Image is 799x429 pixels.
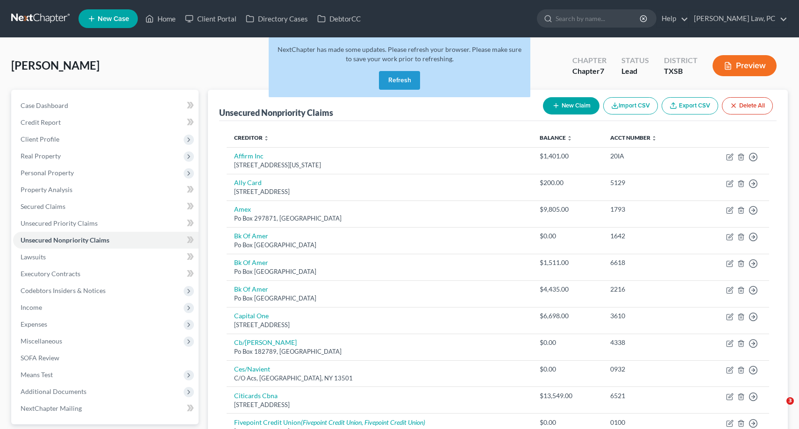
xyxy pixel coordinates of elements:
a: Ally Card [234,179,262,186]
div: [STREET_ADDRESS] [234,321,525,329]
a: Creditor unfold_more [234,134,269,141]
i: unfold_more [651,136,657,141]
span: SOFA Review [21,354,59,362]
a: Credit Report [13,114,199,131]
a: Unsecured Nonpriority Claims [13,232,199,249]
div: 1793 [610,205,687,214]
i: (Fivepoint Credit Union, Fivepoint Credit Union) [301,418,425,426]
a: Lawsuits [13,249,199,265]
div: Unsecured Nonpriority Claims [219,107,333,118]
a: Case Dashboard [13,97,199,114]
div: Po Box [GEOGRAPHIC_DATA] [234,294,525,303]
i: unfold_more [567,136,572,141]
div: $9,805.00 [540,205,595,214]
div: $0.00 [540,338,595,347]
span: Lawsuits [21,253,46,261]
a: Client Portal [180,10,241,27]
div: $200.00 [540,178,595,187]
span: NextChapter Mailing [21,404,82,412]
span: Credit Report [21,118,61,126]
div: C/O Acs, [GEOGRAPHIC_DATA], NY 13501 [234,374,525,383]
div: $4,435.00 [540,285,595,294]
span: Personal Property [21,169,74,177]
div: Po Box 182789, [GEOGRAPHIC_DATA] [234,347,525,356]
span: NextChapter has made some updates. Please refresh your browser. Please make sure to save your wor... [278,45,521,63]
span: Miscellaneous [21,337,62,345]
button: New Claim [543,97,599,114]
span: [PERSON_NAME] [11,58,100,72]
a: Ces/Navient [234,365,270,373]
a: Directory Cases [241,10,313,27]
div: Chapter [572,66,606,77]
div: 0100 [610,418,687,427]
span: Client Profile [21,135,59,143]
div: Lead [621,66,649,77]
div: Status [621,55,649,66]
a: Cb/[PERSON_NAME] [234,338,297,346]
div: $13,549.00 [540,391,595,400]
span: 7 [600,66,604,75]
span: Property Analysis [21,186,72,193]
a: Acct Number unfold_more [610,134,657,141]
a: Bk Of Amer [234,232,268,240]
a: Export CSV [662,97,718,114]
a: DebtorCC [313,10,365,27]
a: Affirm Inc [234,152,264,160]
div: $0.00 [540,231,595,241]
div: TXSB [664,66,698,77]
a: Home [141,10,180,27]
a: Property Analysis [13,181,199,198]
div: Po Box 297871, [GEOGRAPHIC_DATA] [234,214,525,223]
button: Delete All [722,97,773,114]
div: 5129 [610,178,687,187]
div: 2216 [610,285,687,294]
span: New Case [98,15,129,22]
div: $1,401.00 [540,151,595,161]
div: Chapter [572,55,606,66]
span: Executory Contracts [21,270,80,278]
button: Refresh [379,71,420,90]
div: Po Box [GEOGRAPHIC_DATA] [234,241,525,250]
span: Real Property [21,152,61,160]
span: Case Dashboard [21,101,68,109]
button: Preview [713,55,777,76]
span: Means Test [21,371,53,379]
iframe: Intercom live chat [767,397,790,420]
div: $6,698.00 [540,311,595,321]
span: Secured Claims [21,202,65,210]
div: [STREET_ADDRESS] [234,400,525,409]
div: $0.00 [540,365,595,374]
div: 20IA [610,151,687,161]
a: Unsecured Priority Claims [13,215,199,232]
span: Unsecured Priority Claims [21,219,98,227]
a: Citicards Cbna [234,392,278,400]
div: 4338 [610,338,687,347]
span: Income [21,303,42,311]
a: Secured Claims [13,198,199,215]
a: Balance unfold_more [540,134,572,141]
div: $1,511.00 [540,258,595,267]
a: Capital One [234,312,269,320]
span: 3 [786,397,794,405]
a: Amex [234,205,251,213]
span: Expenses [21,320,47,328]
button: Import CSV [603,97,658,114]
div: $0.00 [540,418,595,427]
a: Executory Contracts [13,265,199,282]
input: Search by name... [556,10,641,27]
a: [PERSON_NAME] Law, PC [689,10,787,27]
div: District [664,55,698,66]
span: Codebtors Insiders & Notices [21,286,106,294]
div: 0932 [610,365,687,374]
a: Help [657,10,688,27]
span: Unsecured Nonpriority Claims [21,236,109,244]
div: 3610 [610,311,687,321]
div: 6521 [610,391,687,400]
div: 6618 [610,258,687,267]
div: [STREET_ADDRESS] [234,187,525,196]
a: SOFA Review [13,350,199,366]
div: Po Box [GEOGRAPHIC_DATA] [234,267,525,276]
a: Bk Of Amer [234,285,268,293]
a: NextChapter Mailing [13,400,199,417]
i: unfold_more [264,136,269,141]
